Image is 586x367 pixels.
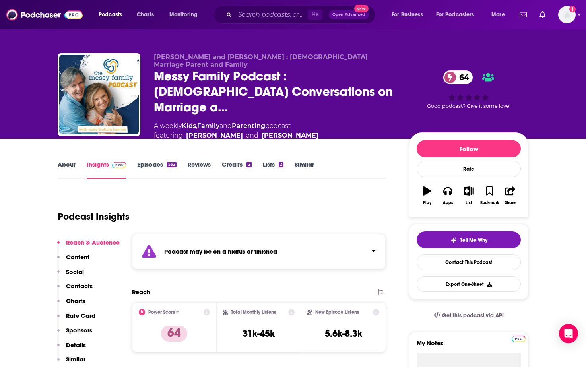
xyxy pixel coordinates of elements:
[263,161,283,179] a: Lists2
[458,181,479,210] button: List
[132,288,150,296] h2: Reach
[137,9,154,20] span: Charts
[417,181,437,210] button: Play
[154,131,318,140] span: featuring
[164,248,277,255] strong: Podcast may be on a hiatus or finished
[431,8,486,21] button: open menu
[262,131,318,140] a: Mike Hernon
[132,234,386,269] section: Click to expand status details
[66,297,85,305] p: Charts
[182,122,196,130] a: Kids
[460,237,487,243] span: Tell Me Why
[219,122,232,130] span: and
[167,162,177,167] div: 532
[186,131,243,140] a: Alicia Hernon
[417,231,521,248] button: tell me why sparkleTell Me Why
[516,8,530,21] a: Show notifications dropdown
[417,254,521,270] a: Contact This Podcast
[505,200,516,205] div: Share
[386,8,433,21] button: open menu
[57,282,93,297] button: Contacts
[569,6,576,12] svg: Add a profile image
[66,268,84,276] p: Social
[332,13,365,17] span: Open Advanced
[57,341,86,356] button: Details
[221,6,383,24] div: Search podcasts, credits, & more...
[164,8,208,21] button: open menu
[58,211,130,223] h1: Podcast Insights
[423,200,431,205] div: Play
[437,181,458,210] button: Apps
[450,237,457,243] img: tell me why sparkle
[558,6,576,23] img: User Profile
[232,122,265,130] a: Parenting
[409,53,528,126] div: 64Good podcast? Give it some love!
[417,161,521,177] div: Rate
[512,334,526,342] a: Pro website
[325,328,362,340] h3: 5.6k-8.3k
[93,8,132,21] button: open menu
[66,355,85,363] p: Similar
[57,312,95,326] button: Rate Card
[66,239,120,246] p: Reach & Audience
[137,161,177,179] a: Episodes532
[66,341,86,349] p: Details
[436,9,474,20] span: For Podcasters
[58,161,76,179] a: About
[132,8,159,21] a: Charts
[112,162,126,168] img: Podchaser Pro
[66,312,95,319] p: Rate Card
[222,161,251,179] a: Credits2
[87,161,126,179] a: InsightsPodchaser Pro
[57,326,92,341] button: Sponsors
[57,239,120,253] button: Reach & Audience
[417,339,521,353] label: My Notes
[169,9,198,20] span: Monitoring
[500,181,521,210] button: Share
[480,200,499,205] div: Bookmark
[59,55,139,134] img: Messy Family Podcast : Catholic Conversations on Marriage and Family
[196,122,197,130] span: ,
[417,276,521,292] button: Export One-Sheet
[6,7,83,22] img: Podchaser - Follow, Share and Rate Podcasts
[246,162,251,167] div: 2
[451,70,473,84] span: 64
[512,336,526,342] img: Podchaser Pro
[279,162,283,167] div: 2
[295,161,314,179] a: Similar
[99,9,122,20] span: Podcasts
[154,53,368,68] span: [PERSON_NAME] and [PERSON_NAME] : [DEMOGRAPHIC_DATA] Marriage Parent and Family
[558,6,576,23] button: Show profile menu
[558,6,576,23] span: Logged in as shcarlos
[231,309,276,315] h2: Total Monthly Listens
[148,309,179,315] h2: Power Score™
[443,70,473,84] a: 64
[66,253,89,261] p: Content
[246,131,258,140] span: and
[315,309,359,315] h2: New Episode Listens
[57,297,85,312] button: Charts
[66,326,92,334] p: Sponsors
[486,8,515,21] button: open menu
[308,10,322,20] span: ⌘ K
[57,268,84,283] button: Social
[235,8,308,21] input: Search podcasts, credits, & more...
[491,9,505,20] span: More
[466,200,472,205] div: List
[354,5,369,12] span: New
[66,282,93,290] p: Contacts
[392,9,423,20] span: For Business
[442,312,504,319] span: Get this podcast via API
[329,10,369,19] button: Open AdvancedNew
[57,253,89,268] button: Content
[154,121,318,140] div: A weekly podcast
[559,324,578,343] div: Open Intercom Messenger
[197,122,219,130] a: Family
[243,328,275,340] h3: 31k-45k
[479,181,500,210] button: Bookmark
[417,140,521,157] button: Follow
[427,306,510,325] a: Get this podcast via API
[161,326,187,342] p: 64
